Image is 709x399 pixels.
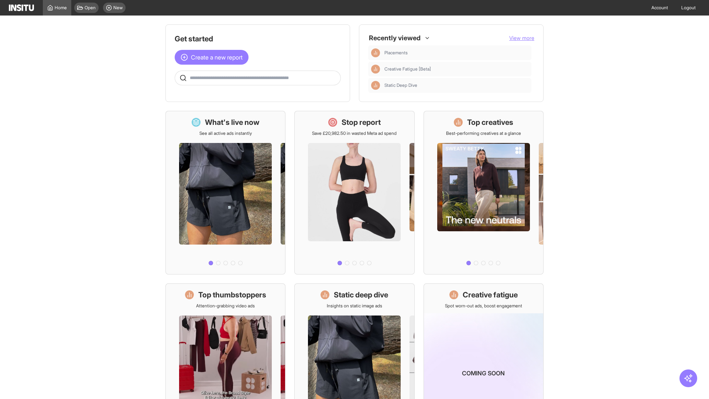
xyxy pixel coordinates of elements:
[312,130,397,136] p: Save £20,982.50 in wasted Meta ad spend
[175,50,249,65] button: Create a new report
[384,82,528,88] span: Static Deep Dive
[467,117,513,127] h1: Top creatives
[196,303,255,309] p: Attention-grabbing video ads
[327,303,382,309] p: Insights on static image ads
[113,5,123,11] span: New
[384,50,408,56] span: Placements
[85,5,96,11] span: Open
[446,130,521,136] p: Best-performing creatives at a glance
[509,34,534,42] button: View more
[424,111,544,274] a: Top creativesBest-performing creatives at a glance
[342,117,381,127] h1: Stop report
[371,81,380,90] div: Insights
[205,117,260,127] h1: What's live now
[384,50,528,56] span: Placements
[334,290,388,300] h1: Static deep dive
[55,5,67,11] span: Home
[371,48,380,57] div: Insights
[371,65,380,74] div: Insights
[384,66,528,72] span: Creative Fatigue [Beta]
[384,82,417,88] span: Static Deep Dive
[509,35,534,41] span: View more
[9,4,34,11] img: Logo
[165,111,285,274] a: What's live nowSee all active ads instantly
[198,290,266,300] h1: Top thumbstoppers
[294,111,414,274] a: Stop reportSave £20,982.50 in wasted Meta ad spend
[175,34,341,44] h1: Get started
[384,66,431,72] span: Creative Fatigue [Beta]
[191,53,243,62] span: Create a new report
[199,130,252,136] p: See all active ads instantly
